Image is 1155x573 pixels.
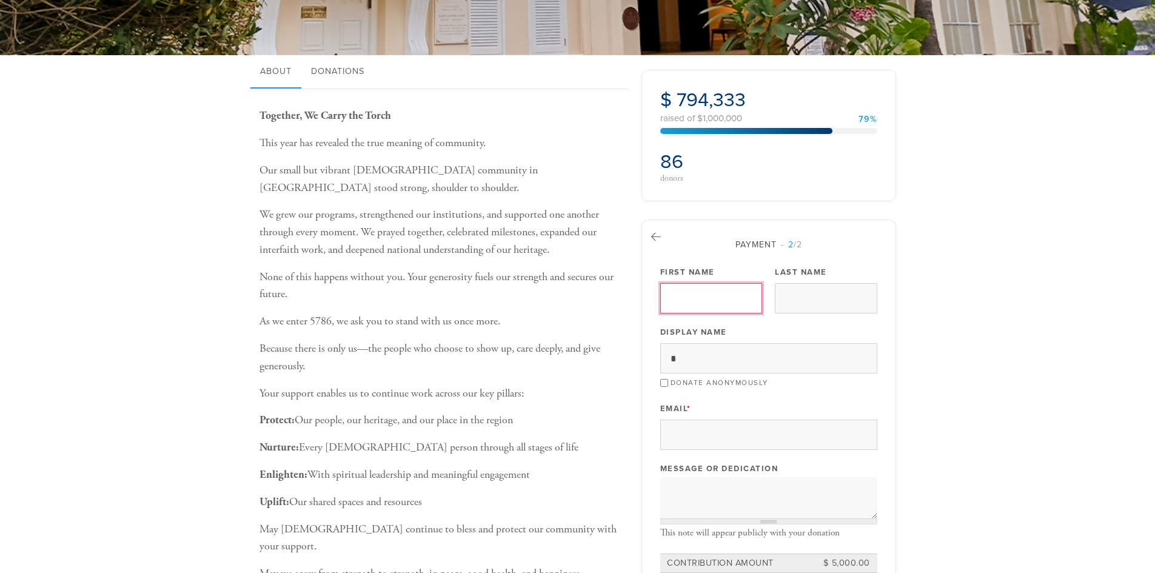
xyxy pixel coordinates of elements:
[259,440,299,454] b: Nurture:
[259,467,307,481] b: Enlighten:
[259,495,289,509] b: Uplift:
[259,135,623,152] p: This year has revealed the true meaning of community.
[687,404,691,414] span: This field is required.
[660,174,765,183] div: donors
[775,267,827,278] label: Last Name
[660,463,778,474] label: Message or dedication
[259,413,295,427] b: Protect:
[817,555,872,572] td: $ 5,000.00
[259,412,623,429] p: Our people, our heritage, and our place in the region
[660,150,765,173] h2: 86
[660,403,691,414] label: Email
[660,528,877,538] div: This note will appear publicly with your donation
[259,269,623,304] p: None of this happens without you. Your generosity fuels our strength and secures our future.
[259,206,623,258] p: We grew our programs, strengthened our institutions, and supported one another through every mome...
[259,162,623,197] p: Our small but vibrant [DEMOGRAPHIC_DATA] community in [GEOGRAPHIC_DATA] stood strong, shoulder to...
[301,55,374,89] a: Donations
[259,109,391,122] b: Together, We Carry the Torch
[665,555,817,572] td: Contribution Amount
[259,313,623,330] p: As we enter 5786, we ask you to stand with us once more.
[259,466,623,484] p: With spiritual leadership and meaningful engagement
[250,55,301,89] a: About
[660,238,877,251] div: Payment
[788,240,794,250] span: 2
[660,327,727,338] label: Display Name
[859,115,877,124] div: 79%
[671,378,768,387] label: Donate Anonymously
[259,439,623,457] p: Every [DEMOGRAPHIC_DATA] person through all stages of life
[259,340,623,375] p: Because there is only us—the people who choose to show up, care deeply, and give generously.
[677,89,746,112] span: 794,333
[259,385,623,403] p: Your support enables us to continue work across our key pillars:
[259,521,623,556] p: May [DEMOGRAPHIC_DATA] continue to bless and protect our community with your support.
[660,114,877,123] div: raised of $1,000,000
[259,494,623,511] p: Our shared spaces and resources
[660,267,715,278] label: First Name
[781,240,802,250] span: /2
[660,89,672,112] span: $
